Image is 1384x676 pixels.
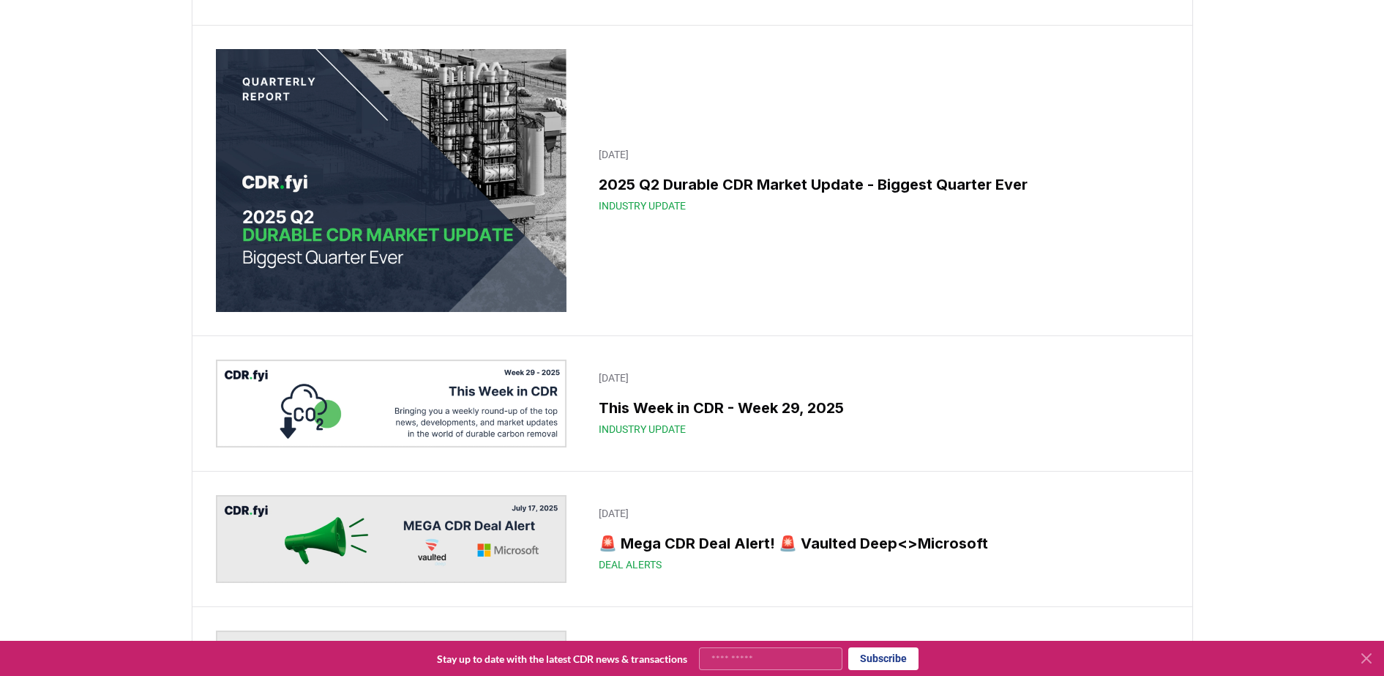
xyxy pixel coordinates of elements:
[599,371,1159,385] p: [DATE]
[599,506,1159,521] p: [DATE]
[599,147,1159,162] p: [DATE]
[216,49,567,313] img: 2025 Q2 Durable CDR Market Update - Biggest Quarter Ever blog post image
[599,532,1159,554] h3: 🚨 Mega CDR Deal Alert! 🚨 Vaulted Deep<>Microsoft
[216,360,567,447] img: This Week in CDR - Week 29, 2025 blog post image
[599,422,686,437] span: Industry Update
[216,495,567,583] img: 🚨 Mega CDR Deal Alert! 🚨 Vaulted Deep<>Microsoft blog post image
[590,362,1168,445] a: [DATE]This Week in CDR - Week 29, 2025Industry Update
[599,198,686,213] span: Industry Update
[599,174,1159,196] h3: 2025 Q2 Durable CDR Market Update - Biggest Quarter Ever
[599,397,1159,419] h3: This Week in CDR - Week 29, 2025
[590,497,1168,581] a: [DATE]🚨 Mega CDR Deal Alert! 🚨 Vaulted Deep<>MicrosoftDeal Alerts
[590,138,1168,222] a: [DATE]2025 Q2 Durable CDR Market Update - Biggest Quarter EverIndustry Update
[599,557,662,572] span: Deal Alerts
